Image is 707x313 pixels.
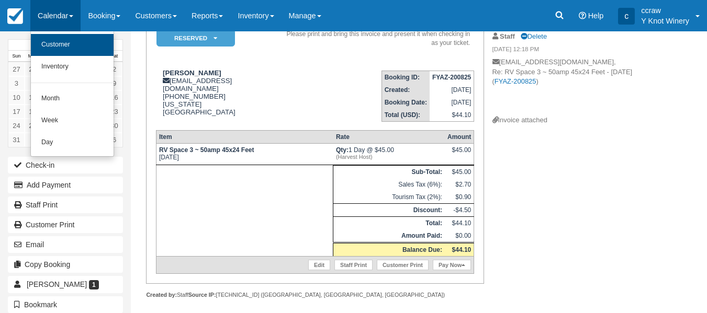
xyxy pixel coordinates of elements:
em: [DATE] 12:18 PM [492,45,654,56]
a: 23 [106,105,122,119]
a: [PERSON_NAME] 1 [8,276,123,293]
strong: RV Space 3 ~ 50amp 45x24 Feet [159,146,254,154]
a: 16 [106,90,122,105]
a: Day [31,132,114,154]
th: Amount Paid: [333,229,445,243]
strong: $44.10 [452,246,472,253]
a: 17 [8,105,25,119]
td: $0.90 [445,191,474,204]
address: Please print and bring this invoice and present it when checking in as your ticket. [281,30,470,48]
div: [EMAIL_ADDRESS][DOMAIN_NAME] [PHONE_NUMBER] [US_STATE] [GEOGRAPHIC_DATA] [156,69,277,116]
td: $44.10 [445,217,474,230]
button: Add Payment [8,177,123,193]
span: [PERSON_NAME] [27,280,87,288]
td: [DATE] [430,96,474,109]
p: [EMAIL_ADDRESS][DOMAIN_NAME], Re: RV Space 3 ~ 50amp 45x24 Feet - [DATE] ( ) [492,57,654,115]
ul: Calendar [30,31,114,157]
a: 24 [8,119,25,133]
a: Customer [31,34,114,56]
a: Customer Print [377,260,429,270]
button: Copy Booking [8,256,123,273]
div: Invoice attached [492,115,654,125]
td: $44.10 [430,109,474,122]
td: -$4.50 [445,204,474,217]
td: [DATE] [156,144,333,165]
th: Balance Due: [333,243,445,257]
td: $0.00 [445,229,474,243]
a: 25 [25,119,41,133]
a: Inventory [31,56,114,78]
th: Sat [106,51,122,62]
a: 6 [106,133,122,147]
a: 9 [106,76,122,90]
em: Reserved [156,29,235,47]
td: 1 Day @ $45.00 [333,144,445,165]
th: Total (USD): [381,109,430,122]
a: 27 [8,62,25,76]
a: Customer Print [8,216,123,233]
a: 31 [8,133,25,147]
button: Check-in [8,157,123,173]
div: $45.00 [447,146,471,162]
th: Amount [445,131,474,144]
a: FYAZ-200825 [495,77,536,85]
span: Help [588,11,604,20]
a: 28 [25,62,41,76]
a: 11 [25,90,41,105]
a: Edit [308,260,330,270]
button: Bookmark [8,296,123,313]
th: Sun [8,51,25,62]
strong: Staff [500,32,515,40]
a: 2 [106,62,122,76]
img: checkfront-main-nav-mini-logo.png [7,8,23,24]
a: 4 [25,76,41,90]
a: Staff Print [334,260,373,270]
td: Sales Tax (6%): [333,178,445,191]
p: Y Knot Winery [641,16,689,26]
div: c [618,8,635,25]
strong: Qty [336,146,349,154]
a: Staff Print [8,196,123,213]
td: $45.00 [445,166,474,179]
th: Sub-Total: [333,166,445,179]
strong: Created by: [146,292,177,298]
th: Rate [333,131,445,144]
th: Booking Date: [381,96,430,109]
i: Help [579,12,586,19]
a: Pay Now [433,260,471,270]
strong: Source IP: [188,292,216,298]
strong: [PERSON_NAME] [163,69,221,77]
em: (Harvest Host) [336,154,442,160]
strong: FYAZ-200825 [432,74,471,81]
th: Discount: [333,204,445,217]
a: Week [31,110,114,132]
th: Item [156,131,333,144]
a: 18 [25,105,41,119]
a: Delete [521,32,547,40]
td: [DATE] [430,84,474,96]
th: Total: [333,217,445,230]
button: Email [8,236,123,253]
td: $2.70 [445,178,474,191]
th: Created: [381,84,430,96]
p: ccraw [641,5,689,16]
span: 1 [89,280,99,289]
a: 10 [8,90,25,105]
div: Staff [TECHNICAL_ID] ([GEOGRAPHIC_DATA], [GEOGRAPHIC_DATA], [GEOGRAPHIC_DATA]) [146,291,484,299]
a: 30 [106,119,122,133]
th: Mon [25,51,41,62]
th: Booking ID: [381,71,430,84]
a: 1 [25,133,41,147]
a: Reserved [156,28,231,48]
td: Tourism Tax (2%): [333,191,445,204]
a: Month [31,88,114,110]
a: 3 [8,76,25,90]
